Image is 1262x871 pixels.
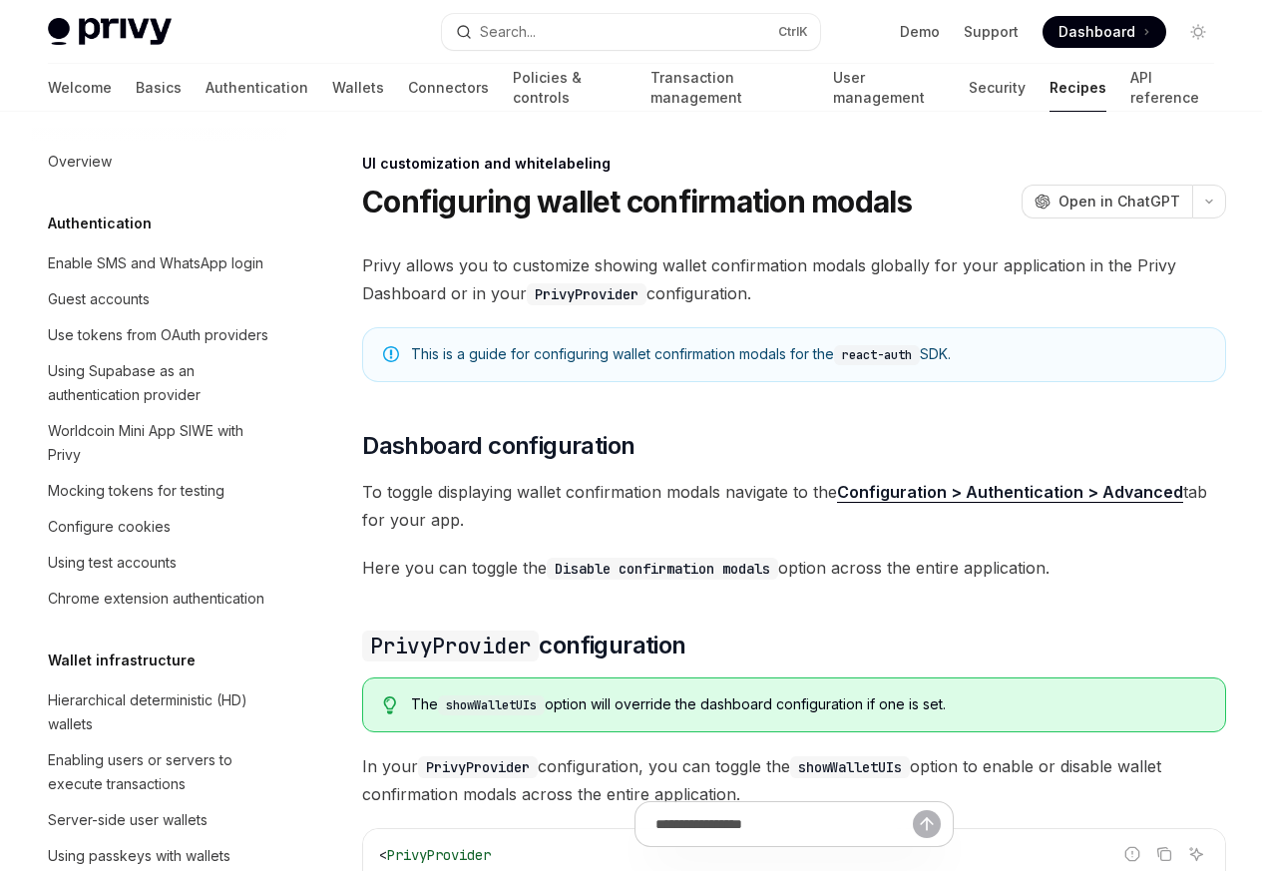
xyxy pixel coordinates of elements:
[411,694,1205,715] div: The option will override the dashboard configuration if one is set.
[48,808,208,832] div: Server-side user wallets
[48,212,152,235] h5: Authentication
[442,14,820,50] button: Open search
[834,345,920,365] code: react-auth
[32,353,287,413] a: Using Supabase as an authentication provider
[32,509,287,545] a: Configure cookies
[48,515,171,539] div: Configure cookies
[362,430,634,462] span: Dashboard configuration
[362,251,1226,307] span: Privy allows you to customize showing wallet confirmation modals globally for your application in...
[48,688,275,736] div: Hierarchical deterministic (HD) wallets
[48,649,196,672] h5: Wallet infrastructure
[48,748,275,796] div: Enabling users or servers to execute transactions
[48,359,275,407] div: Using Supabase as an authentication provider
[547,558,778,580] code: Disable confirmation modals
[1043,16,1166,48] a: Dashboard
[1182,16,1214,48] button: Toggle dark mode
[48,18,172,46] img: light logo
[48,551,177,575] div: Using test accounts
[650,64,808,112] a: Transaction management
[48,64,112,112] a: Welcome
[32,682,287,742] a: Hierarchical deterministic (HD) wallets
[527,283,646,305] code: PrivyProvider
[408,64,489,112] a: Connectors
[790,756,910,778] code: showWalletUIs
[48,251,263,275] div: Enable SMS and WhatsApp login
[438,695,545,715] code: showWalletUIs
[362,184,913,219] h1: Configuring wallet confirmation modals
[48,419,275,467] div: Worldcoin Mini App SIWE with Privy
[48,150,112,174] div: Overview
[969,64,1026,112] a: Security
[362,554,1226,582] span: Here you can toggle the option across the entire application.
[362,631,539,661] code: PrivyProvider
[362,752,1226,808] span: In your configuration, you can toggle the option to enable or disable wallet confirmation modals ...
[837,482,1183,503] a: Configuration > Authentication > Advanced
[32,281,287,317] a: Guest accounts
[383,696,397,714] svg: Tip
[332,64,384,112] a: Wallets
[513,64,627,112] a: Policies & controls
[1022,185,1192,218] button: Open in ChatGPT
[383,346,399,362] svg: Note
[418,756,538,778] code: PrivyProvider
[32,413,287,473] a: Worldcoin Mini App SIWE with Privy
[1050,64,1106,112] a: Recipes
[964,22,1019,42] a: Support
[32,742,287,802] a: Enabling users or servers to execute transactions
[32,473,287,509] a: Mocking tokens for testing
[48,844,230,868] div: Using passkeys with wallets
[362,478,1226,534] span: To toggle displaying wallet confirmation modals navigate to the tab for your app.
[913,810,941,838] button: Send message
[48,287,150,311] div: Guest accounts
[32,545,287,581] a: Using test accounts
[32,144,287,180] a: Overview
[32,245,287,281] a: Enable SMS and WhatsApp login
[48,587,264,611] div: Chrome extension authentication
[480,20,536,44] div: Search...
[136,64,182,112] a: Basics
[362,630,685,661] span: configuration
[32,317,287,353] a: Use tokens from OAuth providers
[778,24,808,40] span: Ctrl K
[48,479,224,503] div: Mocking tokens for testing
[411,344,1205,365] div: This is a guide for configuring wallet confirmation modals for the SDK.
[362,154,1226,174] div: UI customization and whitelabeling
[32,581,287,617] a: Chrome extension authentication
[206,64,308,112] a: Authentication
[833,64,946,112] a: User management
[655,802,913,846] input: Ask a question...
[48,323,268,347] div: Use tokens from OAuth providers
[1058,192,1180,212] span: Open in ChatGPT
[32,802,287,838] a: Server-side user wallets
[1058,22,1135,42] span: Dashboard
[1130,64,1214,112] a: API reference
[900,22,940,42] a: Demo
